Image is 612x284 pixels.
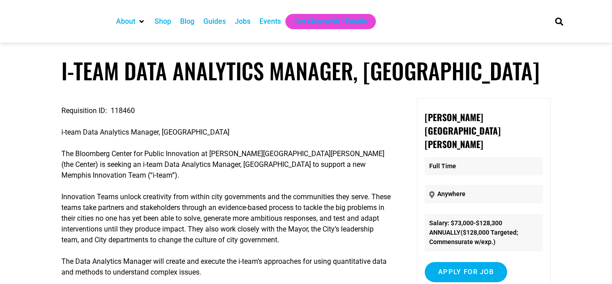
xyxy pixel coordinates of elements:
[61,127,393,138] p: i-team Data Analytics Manager, [GEOGRAPHIC_DATA]
[61,105,393,116] p: Requisition ID: 118460
[112,14,540,29] nav: Main nav
[259,16,281,27] a: Events
[155,16,171,27] a: Shop
[425,185,543,203] p: Anywhere
[425,110,500,151] strong: [PERSON_NAME][GEOGRAPHIC_DATA][PERSON_NAME]
[61,192,393,245] p: Innovation Teams unlock creativity from within city governments and the communities they serve. T...
[61,149,393,181] p: The Bloomberg Center for Public Innovation at [PERSON_NAME][GEOGRAPHIC_DATA][PERSON_NAME] (the Ce...
[112,14,150,29] div: About
[61,57,551,84] h1: i-team Data Analytics Manager, [GEOGRAPHIC_DATA]
[61,256,393,278] p: The Data Analytics Manager will create and execute the i-team’s approaches for using quantitative...
[425,157,543,175] p: Full Time
[425,262,507,282] input: Apply for job
[425,214,543,251] li: Salary: $73,000-$128,300 ANNUALLY($128,000 Targeted; Commensurate w/exp.)
[116,16,135,27] a: About
[294,16,367,27] a: Get Choose901 Emails
[203,16,226,27] a: Guides
[180,16,194,27] a: Blog
[235,16,250,27] a: Jobs
[552,14,567,29] div: Search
